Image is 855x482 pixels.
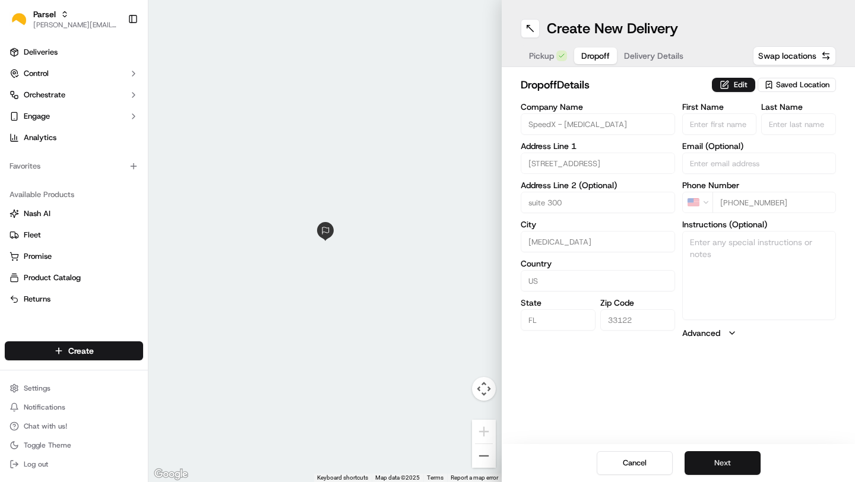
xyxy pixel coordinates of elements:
button: Create [5,341,143,360]
button: Returns [5,290,143,309]
a: Fleet [9,230,138,240]
button: Toggle Theme [5,437,143,454]
button: [PERSON_NAME][EMAIL_ADDRESS][PERSON_NAME][DOMAIN_NAME] [33,20,118,30]
input: Enter zip code [600,309,675,331]
div: Favorites [5,157,143,176]
span: Analytics [24,132,56,143]
span: Control [24,68,49,79]
div: 📗 [12,173,21,183]
button: Next [685,451,761,475]
h2: dropoff Details [521,77,705,93]
span: Deliveries [24,47,58,58]
input: Enter phone number [712,192,837,213]
label: Advanced [682,327,720,339]
input: Got a question? Start typing here... [31,77,214,89]
span: Dropoff [581,50,610,62]
a: Open this area in Google Maps (opens a new window) [151,467,191,482]
a: Powered byPylon [84,201,144,210]
button: Swap locations [753,46,836,65]
button: Engage [5,107,143,126]
input: Enter company name [521,113,675,135]
label: Last Name [761,103,836,111]
a: Deliveries [5,43,143,62]
input: Enter address [521,153,675,174]
a: Terms (opens in new tab) [427,474,444,481]
div: We're available if you need us! [40,125,150,135]
span: Settings [24,383,50,393]
span: Swap locations [758,50,816,62]
img: Google [151,467,191,482]
label: Address Line 2 (Optional) [521,181,675,189]
button: Zoom out [472,444,496,468]
div: Available Products [5,185,143,204]
button: Product Catalog [5,268,143,287]
button: Advanced [682,327,837,339]
span: Map data ©2025 [375,474,420,481]
label: First Name [682,103,757,111]
a: Report a map error [451,474,498,481]
button: Notifications [5,399,143,416]
button: Chat with us! [5,418,143,435]
div: Start new chat [40,113,195,125]
button: Log out [5,456,143,473]
button: Control [5,64,143,83]
button: Settings [5,380,143,397]
button: Start new chat [202,117,216,131]
span: Knowledge Base [24,172,91,184]
input: Enter first name [682,113,757,135]
button: Cancel [597,451,673,475]
label: State [521,299,596,307]
label: Country [521,259,675,268]
span: Delivery Details [624,50,683,62]
a: Promise [9,251,138,262]
button: Zoom in [472,420,496,443]
input: Enter state [521,309,596,331]
span: API Documentation [112,172,191,184]
label: Zip Code [600,299,675,307]
input: Enter country [521,270,675,291]
input: Enter email address [682,153,837,174]
button: Fleet [5,226,143,245]
span: Orchestrate [24,90,65,100]
span: Chat with us! [24,421,67,431]
label: Instructions (Optional) [682,220,837,229]
span: Returns [24,294,50,305]
label: Email (Optional) [682,142,837,150]
button: Keyboard shortcuts [317,474,368,482]
button: Parsel [33,8,56,20]
img: Nash [12,12,36,36]
img: Parsel [9,10,28,28]
button: Promise [5,247,143,266]
label: City [521,220,675,229]
span: Engage [24,111,50,122]
label: Company Name [521,103,675,111]
a: 📗Knowledge Base [7,167,96,189]
button: Nash AI [5,204,143,223]
span: Create [68,345,94,357]
a: Nash AI [9,208,138,219]
h1: Create New Delivery [547,19,678,38]
span: Toggle Theme [24,440,71,450]
p: Welcome 👋 [12,47,216,66]
button: Orchestrate [5,85,143,104]
button: ParselParsel[PERSON_NAME][EMAIL_ADDRESS][PERSON_NAME][DOMAIN_NAME] [5,5,123,33]
label: Phone Number [682,181,837,189]
a: 💻API Documentation [96,167,195,189]
input: Enter city [521,231,675,252]
label: Address Line 1 [521,142,675,150]
span: Pickup [529,50,554,62]
span: Notifications [24,402,65,412]
span: Saved Location [776,80,829,90]
button: Edit [712,78,755,92]
div: 💻 [100,173,110,183]
span: Pylon [118,201,144,210]
span: Product Catalog [24,272,81,283]
button: Map camera controls [472,377,496,401]
input: Apartment, suite, unit, etc. [521,192,675,213]
button: Saved Location [758,77,836,93]
img: 1736555255976-a54dd68f-1ca7-489b-9aae-adbdc363a1c4 [12,113,33,135]
a: Returns [9,294,138,305]
a: Analytics [5,128,143,147]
